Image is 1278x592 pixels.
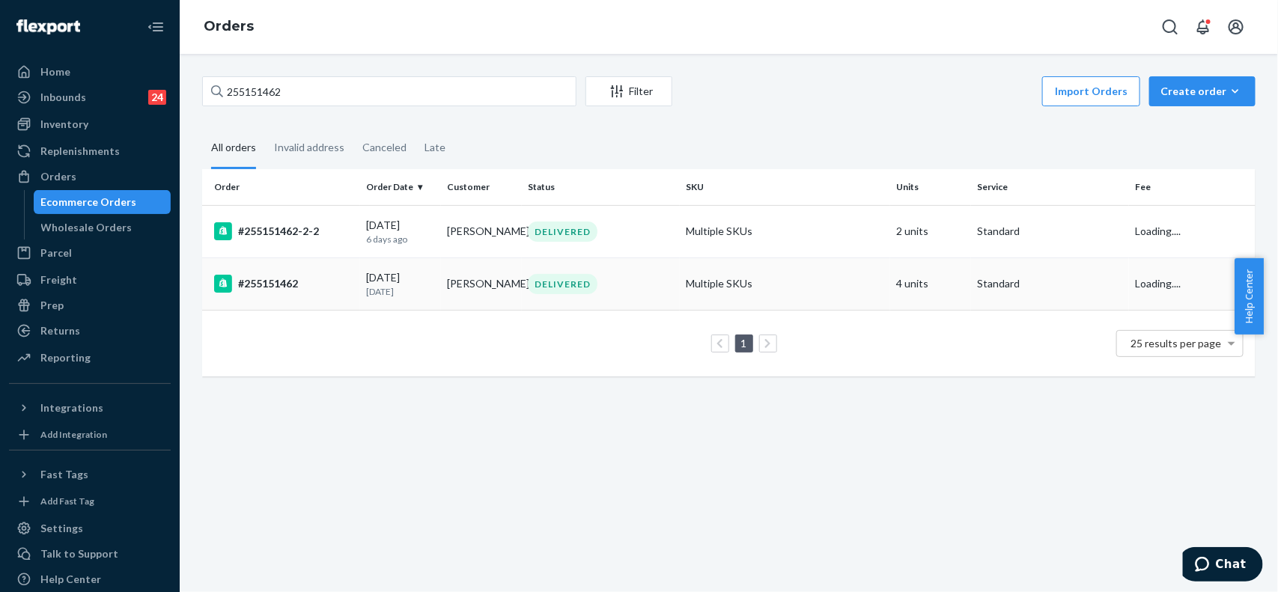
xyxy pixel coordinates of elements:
ol: breadcrumbs [192,5,266,49]
div: Talk to Support [40,546,118,561]
button: Open account menu [1221,12,1251,42]
span: 25 results per page [1131,337,1222,350]
div: Filter [586,84,672,99]
div: Replenishments [40,144,120,159]
a: Add Integration [9,426,171,444]
div: DELIVERED [528,274,597,294]
div: Fast Tags [40,467,88,482]
button: Help Center [1235,258,1264,335]
iframe: Opens a widget where you can chat to one of our agents [1183,547,1263,585]
td: [PERSON_NAME] [441,205,522,257]
div: Inbounds [40,90,86,105]
div: Reporting [40,350,91,365]
div: #255151462 [214,275,354,293]
td: 4 units [890,257,971,310]
div: Parcel [40,245,72,260]
div: #255151462-2-2 [214,222,354,240]
th: Fee [1129,169,1256,205]
div: Late [425,128,445,167]
button: Close Navigation [141,12,171,42]
div: Add Fast Tag [40,495,94,507]
div: Invalid address [274,128,344,167]
td: [PERSON_NAME] [441,257,522,310]
div: Integrations [40,400,103,415]
a: Replenishments [9,139,171,163]
a: Ecommerce Orders [34,190,171,214]
img: Flexport logo [16,19,80,34]
div: Help Center [40,572,101,587]
button: Open Search Box [1155,12,1185,42]
div: 24 [148,90,166,105]
a: Prep [9,293,171,317]
a: Parcel [9,241,171,265]
a: Orders [9,165,171,189]
div: Add Integration [40,428,107,441]
td: 2 units [890,205,971,257]
a: Inventory [9,112,171,136]
p: Standard [977,224,1123,239]
th: SKU [680,169,890,205]
button: Import Orders [1042,76,1140,106]
button: Create order [1149,76,1256,106]
input: Search orders [202,76,576,106]
div: Orders [40,169,76,184]
a: Wholesale Orders [34,216,171,239]
p: Standard [977,276,1123,291]
button: Talk to Support [9,542,171,566]
div: Canceled [362,128,407,167]
div: [DATE] [366,270,435,298]
a: Add Fast Tag [9,492,171,510]
div: Customer [447,180,516,193]
td: Loading.... [1129,257,1256,310]
a: Settings [9,516,171,540]
a: Orders [204,18,254,34]
a: Returns [9,319,171,343]
div: Settings [40,521,83,536]
button: Filter [585,76,672,106]
a: Reporting [9,346,171,370]
th: Units [890,169,971,205]
button: Fast Tags [9,463,171,486]
div: Prep [40,298,64,313]
th: Status [522,169,680,205]
a: Inbounds24 [9,85,171,109]
td: Multiple SKUs [680,205,890,257]
div: Home [40,64,70,79]
a: Freight [9,268,171,292]
div: Ecommerce Orders [41,195,137,210]
th: Order Date [360,169,441,205]
div: Wholesale Orders [41,220,133,235]
div: All orders [211,128,256,169]
div: Inventory [40,117,88,132]
th: Service [971,169,1129,205]
a: Home [9,60,171,84]
button: Integrations [9,396,171,420]
div: [DATE] [366,218,435,245]
div: Freight [40,272,77,287]
div: Returns [40,323,80,338]
td: Loading.... [1129,205,1256,257]
td: Multiple SKUs [680,257,890,310]
div: DELIVERED [528,222,597,242]
button: Open notifications [1188,12,1218,42]
p: [DATE] [366,285,435,298]
div: Create order [1160,84,1244,99]
a: Page 1 is your current page [738,337,750,350]
a: Help Center [9,567,171,591]
p: 6 days ago [366,233,435,245]
th: Order [202,169,360,205]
